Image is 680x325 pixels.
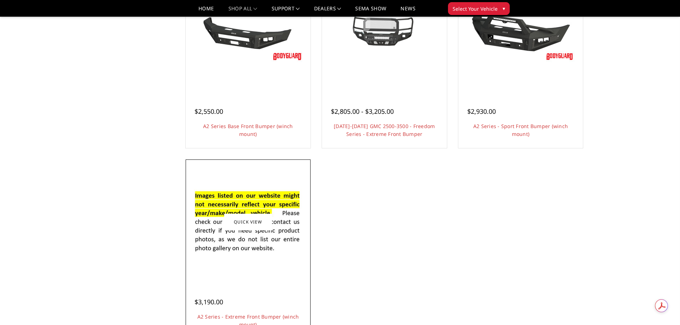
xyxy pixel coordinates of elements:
span: $3,190.00 [195,298,223,306]
a: A2 Series - Extreme Front Bumper (winch mount) A2 Series - Extreme Front Bumper (winch mount) [187,161,309,283]
button: Select Your Vehicle [448,2,510,15]
a: Quick view [224,214,272,230]
span: $2,550.00 [195,107,223,116]
img: A2 Series - Extreme Front Bumper (winch mount) [191,183,305,261]
iframe: Chat Widget [644,291,680,325]
a: A2 Series - Sport Front Bumper (winch mount) [473,123,568,137]
span: ▾ [503,5,505,12]
span: $2,805.00 - $3,205.00 [331,107,394,116]
a: Dealers [314,6,341,16]
a: Support [272,6,300,16]
img: 2020-2023 GMC 2500-3500 - Freedom Series - Extreme Front Bumper [327,6,442,57]
a: A2 Series Base Front Bumper (winch mount) [203,123,293,137]
span: $2,930.00 [467,107,496,116]
a: SEMA Show [355,6,386,16]
a: Home [198,6,214,16]
a: News [401,6,415,16]
a: [DATE]-[DATE] GMC 2500-3500 - Freedom Series - Extreme Front Bumper [334,123,435,137]
a: shop all [228,6,257,16]
span: Select Your Vehicle [453,5,498,12]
